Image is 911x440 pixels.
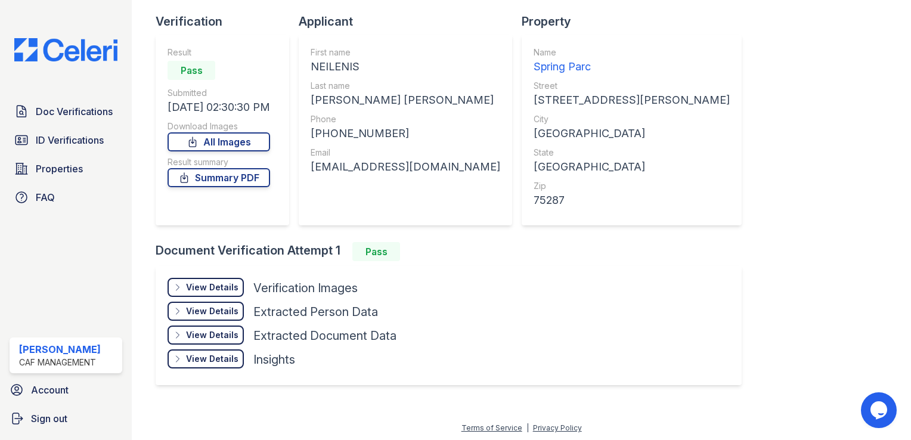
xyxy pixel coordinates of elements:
[5,407,127,430] a: Sign out
[168,87,270,99] div: Submitted
[186,353,238,365] div: View Details
[534,125,730,142] div: [GEOGRAPHIC_DATA]
[156,242,751,261] div: Document Verification Attempt 1
[36,162,83,176] span: Properties
[5,38,127,61] img: CE_Logo_Blue-a8612792a0a2168367f1c8372b55b34899dd931a85d93a1a3d3e32e68fde9ad4.png
[253,303,378,320] div: Extracted Person Data
[534,47,730,75] a: Name Spring Parc
[522,13,751,30] div: Property
[526,423,529,432] div: |
[311,47,500,58] div: First name
[10,128,122,152] a: ID Verifications
[311,58,500,75] div: NEILENIS
[311,147,500,159] div: Email
[10,100,122,123] a: Doc Verifications
[168,156,270,168] div: Result summary
[36,190,55,204] span: FAQ
[156,13,299,30] div: Verification
[36,133,104,147] span: ID Verifications
[861,392,899,428] iframe: chat widget
[534,192,730,209] div: 75287
[253,351,295,368] div: Insights
[186,329,238,341] div: View Details
[352,242,400,261] div: Pass
[253,280,358,296] div: Verification Images
[534,58,730,75] div: Spring Parc
[311,125,500,142] div: [PHONE_NUMBER]
[31,411,67,426] span: Sign out
[186,305,238,317] div: View Details
[534,47,730,58] div: Name
[19,342,101,357] div: [PERSON_NAME]
[311,80,500,92] div: Last name
[168,168,270,187] a: Summary PDF
[19,357,101,368] div: CAF Management
[168,99,270,116] div: [DATE] 02:30:30 PM
[311,113,500,125] div: Phone
[534,80,730,92] div: Street
[534,159,730,175] div: [GEOGRAPHIC_DATA]
[533,423,582,432] a: Privacy Policy
[10,185,122,209] a: FAQ
[311,92,500,109] div: [PERSON_NAME] [PERSON_NAME]
[5,378,127,402] a: Account
[253,327,396,344] div: Extracted Document Data
[186,281,238,293] div: View Details
[461,423,522,432] a: Terms of Service
[534,147,730,159] div: State
[534,180,730,192] div: Zip
[168,47,270,58] div: Result
[168,120,270,132] div: Download Images
[168,61,215,80] div: Pass
[534,92,730,109] div: [STREET_ADDRESS][PERSON_NAME]
[311,159,500,175] div: [EMAIL_ADDRESS][DOMAIN_NAME]
[168,132,270,151] a: All Images
[31,383,69,397] span: Account
[36,104,113,119] span: Doc Verifications
[299,13,522,30] div: Applicant
[534,113,730,125] div: City
[10,157,122,181] a: Properties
